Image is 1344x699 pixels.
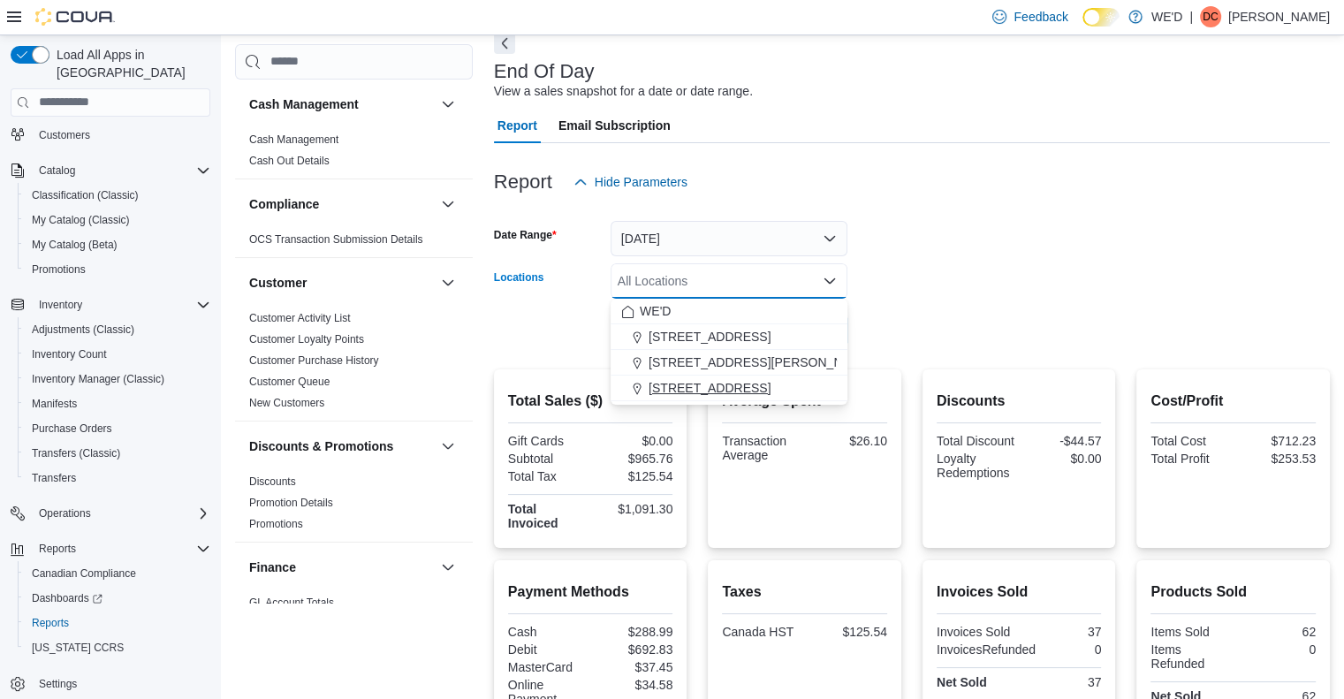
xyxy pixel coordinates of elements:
h2: Payment Methods [508,581,673,603]
a: Customer Queue [249,376,330,388]
button: Catalog [32,160,82,181]
span: Inventory [32,294,210,315]
span: Dashboards [25,588,210,609]
a: Dashboards [18,586,217,611]
a: Purchase Orders [25,418,119,439]
a: Customer Activity List [249,312,351,324]
a: Manifests [25,393,84,414]
span: Settings [32,672,210,695]
div: $125.54 [809,625,887,639]
span: Customer Loyalty Points [249,332,364,346]
img: Cova [35,8,115,26]
span: Feedback [1014,8,1067,26]
input: Dark Mode [1082,8,1120,27]
a: Reports [25,612,76,634]
span: Washington CCRS [25,637,210,658]
div: Customer [235,308,473,421]
h2: Total Sales ($) [508,391,673,412]
span: Promotion Details [249,496,333,510]
button: Reports [18,611,217,635]
span: OCS Transaction Submission Details [249,232,423,247]
button: [DATE] [611,221,847,256]
span: Customer Activity List [249,311,351,325]
span: Inventory Manager (Classic) [32,372,164,386]
span: Customer Purchase History [249,353,379,368]
button: Purchase Orders [18,416,217,441]
a: Cash Management [249,133,338,146]
h3: Cash Management [249,95,359,113]
button: Manifests [18,391,217,416]
span: My Catalog (Classic) [32,213,130,227]
div: 37 [1022,675,1101,689]
span: [STREET_ADDRESS] [649,379,771,397]
span: Customers [39,128,90,142]
span: Reports [32,616,69,630]
button: [STREET_ADDRESS] [611,324,847,350]
div: Discounts & Promotions [235,471,473,542]
span: Transfers [25,467,210,489]
h3: Report [494,171,552,193]
span: Manifests [25,393,210,414]
div: InvoicesRefunded [937,642,1036,657]
button: My Catalog (Beta) [18,232,217,257]
div: Finance [235,592,473,642]
span: Canadian Compliance [32,566,136,581]
button: Customer [249,274,434,292]
span: WE'D [640,302,671,320]
span: Customer Queue [249,375,330,389]
a: Settings [32,673,84,695]
button: Finance [437,557,459,578]
div: $34.58 [594,678,672,692]
button: Customer [437,272,459,293]
span: Promotions [32,262,86,277]
div: $965.76 [594,452,672,466]
button: [US_STATE] CCRS [18,635,217,660]
div: Compliance [235,229,473,257]
div: View a sales snapshot for a date or date range. [494,82,753,101]
strong: Total Invoiced [508,502,558,530]
div: $0.00 [1022,452,1101,466]
button: Canadian Compliance [18,561,217,586]
span: Report [497,108,537,143]
span: Transfers [32,471,76,485]
a: Dashboards [25,588,110,609]
span: Operations [32,503,210,524]
div: Gift Cards [508,434,587,448]
span: Promotions [25,259,210,280]
span: GL Account Totals [249,596,334,610]
button: Discounts & Promotions [437,436,459,457]
span: Transfers (Classic) [25,443,210,464]
a: Promotion Details [249,497,333,509]
h3: Finance [249,558,296,576]
span: Reports [39,542,76,556]
span: Settings [39,677,77,691]
a: Customer Purchase History [249,354,379,367]
span: Cash Management [249,133,338,147]
a: Canadian Compliance [25,563,143,584]
h2: Cost/Profit [1150,391,1316,412]
p: | [1189,6,1193,27]
div: Total Tax [508,469,587,483]
span: My Catalog (Beta) [25,234,210,255]
span: Promotions [249,517,303,531]
div: Canada HST [722,625,801,639]
a: Inventory Manager (Classic) [25,368,171,390]
span: Inventory Manager (Classic) [25,368,210,390]
div: $1,091.30 [594,502,672,516]
span: Reports [32,538,210,559]
button: Transfers (Classic) [18,441,217,466]
span: Purchase Orders [25,418,210,439]
span: Dashboards [32,591,103,605]
a: Transfers [25,467,83,489]
a: Promotions [25,259,93,280]
span: Hide Parameters [595,173,687,191]
a: My Catalog (Classic) [25,209,137,231]
button: Reports [32,538,83,559]
div: Choose from the following options [611,299,847,401]
button: [STREET_ADDRESS] [611,376,847,401]
button: Next [494,33,515,54]
span: Adjustments (Classic) [32,323,134,337]
span: [STREET_ADDRESS][PERSON_NAME] [649,353,873,371]
span: DC [1203,6,1218,27]
button: Transfers [18,466,217,490]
